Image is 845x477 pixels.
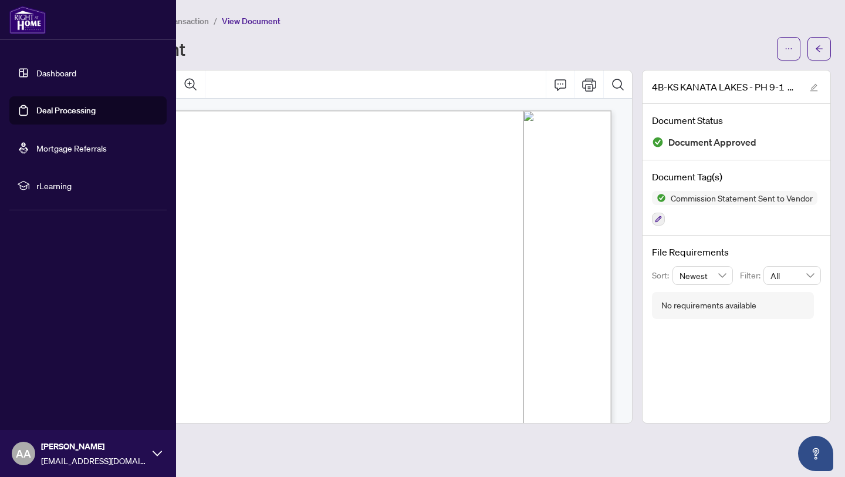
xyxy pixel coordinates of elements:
button: Open asap [798,436,833,471]
div: No requirements available [661,299,756,312]
span: View Document [222,16,280,26]
span: 4B-KS KANATA LAKES - PH 9-1 403 - Inv - 2512107.pdf [652,80,799,94]
span: Commission Statement Sent to Vendor [666,194,817,202]
a: Deal Processing [36,105,96,116]
span: arrow-left [815,45,823,53]
h4: File Requirements [652,245,821,259]
img: logo [9,6,46,34]
span: [PERSON_NAME] [41,440,147,453]
span: rLearning [36,179,158,192]
p: Filter: [740,269,763,282]
a: Dashboard [36,68,76,78]
img: Document Status [652,136,664,148]
p: Sort: [652,269,672,282]
a: Mortgage Referrals [36,143,107,153]
h4: Document Status [652,113,821,127]
span: All [770,267,814,284]
span: Document Approved [668,135,756,150]
img: Status Icon [652,191,666,205]
span: ellipsis [785,45,793,53]
span: View Transaction [146,16,209,26]
span: edit [810,83,818,92]
span: AA [16,445,31,462]
h4: Document Tag(s) [652,170,821,184]
span: Newest [680,267,726,284]
li: / [214,14,217,28]
span: [EMAIL_ADDRESS][DOMAIN_NAME] [41,454,147,467]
